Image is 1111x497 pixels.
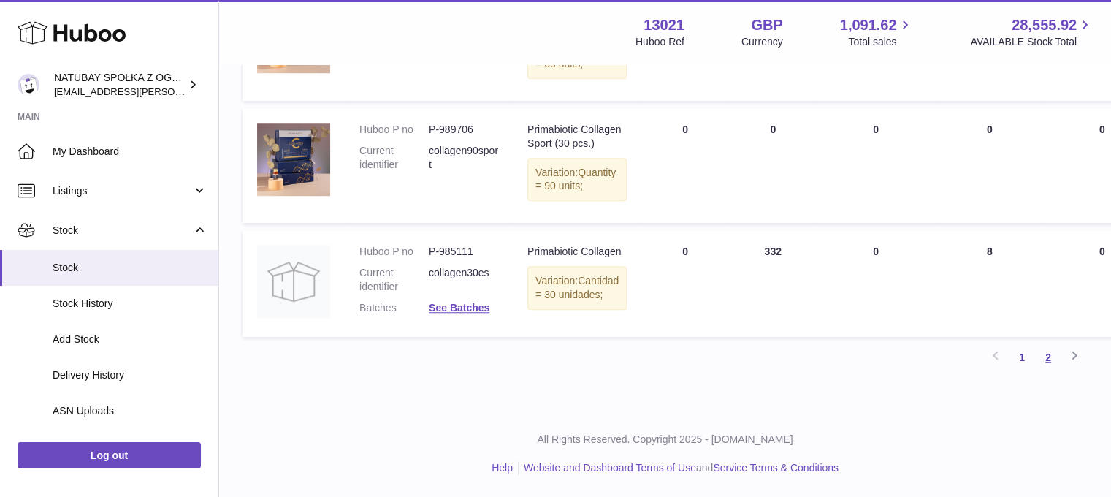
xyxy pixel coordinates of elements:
[1099,124,1105,135] span: 0
[53,224,192,238] span: Stock
[935,230,1045,337] td: 8
[429,245,498,259] dd: P-985111
[840,15,914,49] a: 1,091.62 Total sales
[1009,344,1035,371] a: 1
[359,301,429,315] dt: Batches
[644,15,684,35] strong: 13021
[429,302,489,314] a: See Batches
[53,368,207,382] span: Delivery History
[429,266,498,294] dd: collagen30es
[527,158,627,202] div: Variation:
[817,108,935,224] td: 0
[18,74,39,96] img: kacper.antkowski@natubay.pl
[359,123,429,137] dt: Huboo P no
[535,44,616,69] span: Quantity = 60 units;
[729,108,817,224] td: 0
[1099,246,1105,257] span: 0
[527,245,627,259] div: Primabiotic Collagen
[359,245,429,259] dt: Huboo P no
[53,404,207,418] span: ASN Uploads
[53,297,207,311] span: Stock History
[817,230,935,337] td: 0
[527,266,627,310] div: Variation:
[741,35,783,49] div: Currency
[18,442,201,468] a: Log out
[635,35,684,49] div: Huboo Ref
[54,86,293,97] span: [EMAIL_ADDRESS][PERSON_NAME][DOMAIN_NAME]
[359,266,429,294] dt: Current identifier
[53,261,207,275] span: Stock
[257,123,330,196] img: product image
[492,462,513,474] a: Help
[751,15,782,35] strong: GBP
[935,108,1045,224] td: 0
[970,15,1093,49] a: 28,555.92 AVAILABLE Stock Total
[53,145,207,159] span: My Dashboard
[429,144,498,172] dd: collagen90sport
[848,35,913,49] span: Total sales
[1012,15,1077,35] span: 28,555.92
[231,433,1099,447] p: All Rights Reserved. Copyright 2025 - [DOMAIN_NAME]
[641,108,729,224] td: 0
[970,35,1093,49] span: AVAILABLE Stock Total
[519,461,839,475] li: and
[53,333,207,346] span: Add Stock
[524,462,696,474] a: Website and Dashboard Terms of Use
[729,230,817,337] td: 332
[1035,344,1061,371] a: 2
[840,15,897,35] span: 1,091.62
[527,123,627,151] div: Primabiotic Collagen Sport (30 pcs.)
[257,245,330,318] img: product image
[713,462,839,474] a: Service Terms & Conditions
[53,184,192,198] span: Listings
[535,275,619,300] span: Cantidad = 30 unidades;
[359,144,429,172] dt: Current identifier
[429,123,498,137] dd: P-989706
[54,71,186,99] div: NATUBAY SPÓŁKA Z OGRANICZONĄ ODPOWIEDZIALNOŚCIĄ
[641,230,729,337] td: 0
